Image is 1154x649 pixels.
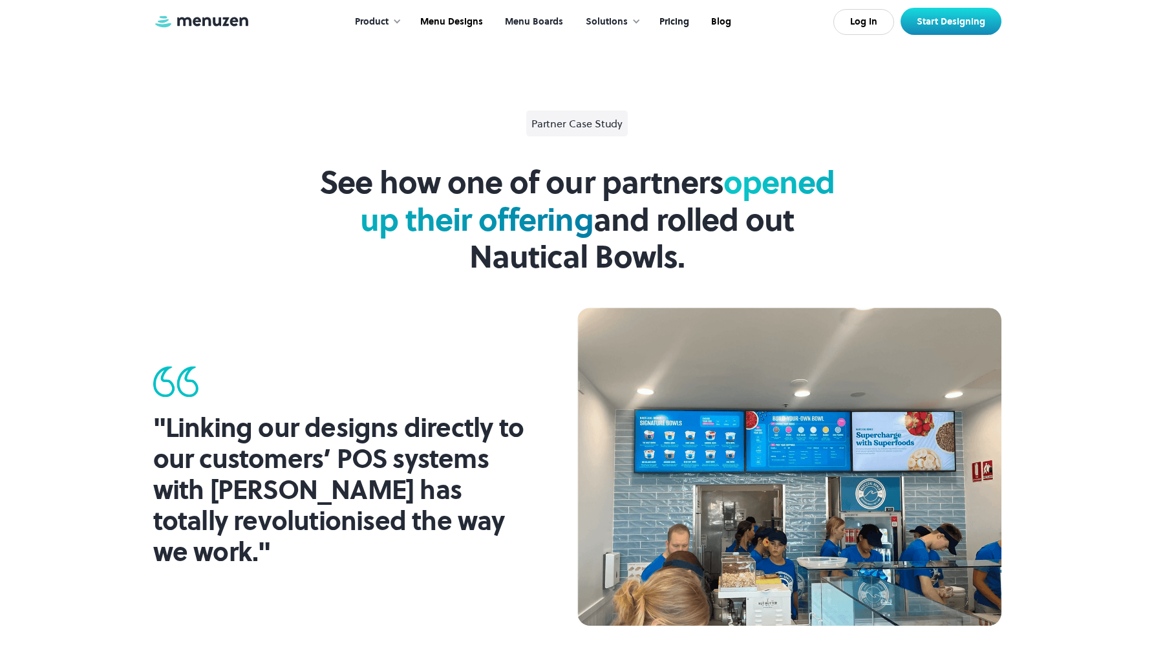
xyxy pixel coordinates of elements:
[319,161,723,204] span: See how one of our partners
[531,116,623,131] div: Partner Case Study
[493,2,573,42] a: Menu Boards
[647,2,699,42] a: Pricing
[408,2,493,42] a: Menu Designs
[153,412,536,568] div: "Linking our designs directly to our customers’ POS systems with [PERSON_NAME] has totally revolu...
[573,2,647,42] div: Solutions
[342,2,408,42] div: Product
[360,161,835,241] span: opened up their offering
[355,15,389,29] div: Product
[833,9,894,35] a: Log In
[699,2,741,42] a: Blog
[901,8,1001,35] a: Start Designing
[469,198,794,279] span: and rolled out Nautical Bowls.
[586,15,628,29] div: Solutions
